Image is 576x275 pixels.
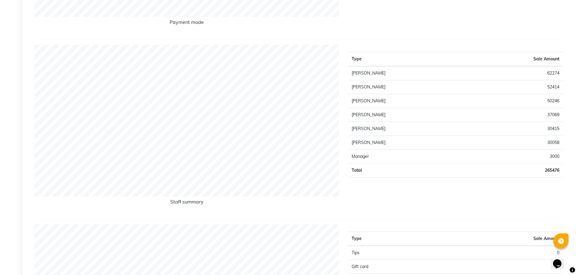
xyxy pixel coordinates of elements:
[348,164,467,177] td: Total
[348,260,455,274] td: Gift card
[348,246,455,260] td: Tips
[348,150,467,164] td: Manager
[467,108,563,122] td: 37069
[348,122,467,136] td: [PERSON_NAME]
[467,122,563,136] td: 30415
[348,52,467,66] th: Type
[467,80,563,94] td: 52414
[467,52,563,66] th: Sale Amount
[348,136,467,150] td: [PERSON_NAME]
[467,150,563,164] td: 3000
[551,251,570,269] iframe: chat widget
[456,246,563,260] td: 0
[348,94,467,108] td: [PERSON_NAME]
[456,232,563,246] th: Sale Amount
[34,19,339,27] h6: Payment mode
[467,66,563,80] td: 62274
[348,80,467,94] td: [PERSON_NAME]
[34,199,339,207] h6: Staff summary
[348,232,455,246] th: Type
[348,66,467,80] td: [PERSON_NAME]
[456,260,563,274] td: 0
[467,136,563,150] td: 30058
[467,164,563,177] td: 265476
[348,108,467,122] td: [PERSON_NAME]
[467,94,563,108] td: 50246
